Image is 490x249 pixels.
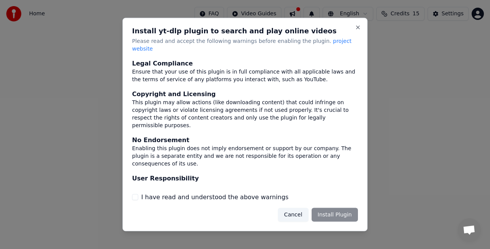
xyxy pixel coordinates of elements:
[132,89,358,98] div: Copyright and Licensing
[132,38,358,53] p: Please read and accept the following warnings before enabling the plugin.
[132,98,358,129] div: This plugin may allow actions (like downloading content) that could infringe on copyright laws or...
[132,174,358,183] div: User Responsibility
[132,68,358,83] div: Ensure that your use of this plugin is in full compliance with all applicable laws and the terms ...
[132,59,358,68] div: Legal Compliance
[132,183,358,206] div: You are solely responsible for any actions you take using this plugin. This includes any legal co...
[132,144,358,167] div: Enabling this plugin does not imply endorsement or support by our company. The plugin is a separa...
[132,135,358,144] div: No Endorsement
[278,208,308,221] button: Cancel
[141,192,289,201] label: I have read and understood the above warnings
[132,28,358,34] h2: Install yt-dlp plugin to search and play online videos
[132,38,351,52] span: project website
